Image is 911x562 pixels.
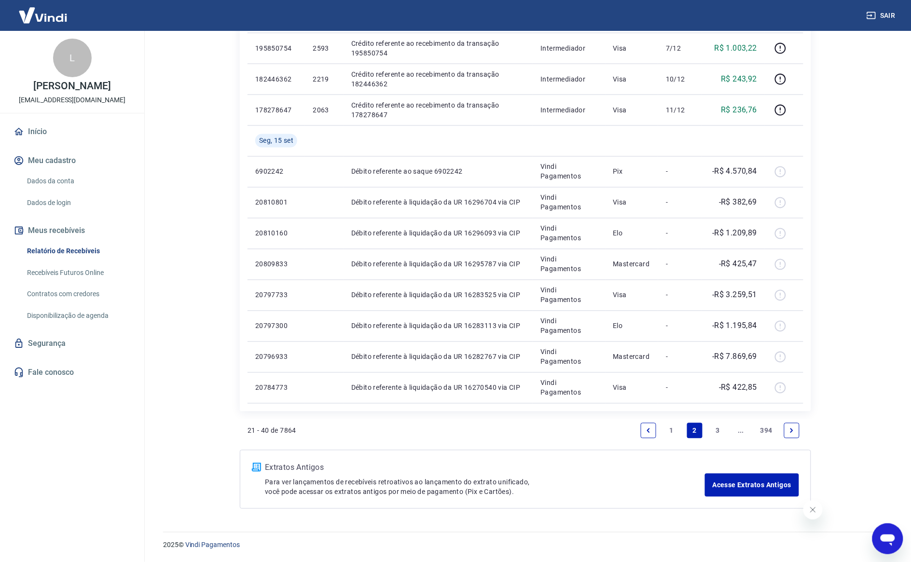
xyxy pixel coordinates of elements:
[666,198,694,207] p: -
[721,73,758,85] p: R$ 243,92
[637,419,803,442] ul: Pagination
[255,321,297,331] p: 20797300
[23,306,133,326] a: Disponibilização de agenda
[255,167,297,177] p: 6902242
[540,316,597,336] p: Vindi Pagamentos
[23,284,133,304] a: Contratos com credores
[313,43,335,53] p: 2593
[613,383,651,393] p: Visa
[641,423,656,439] a: Previous page
[712,166,757,178] p: -R$ 4.570,84
[252,463,261,472] img: ícone
[255,290,297,300] p: 20797733
[23,241,133,261] a: Relatório de Recebíveis
[248,426,296,436] p: 21 - 40 de 7864
[613,198,651,207] p: Visa
[712,351,757,363] p: -R$ 7.869,69
[255,105,297,115] p: 178278647
[351,69,525,89] p: Crédito referente ao recebimento da transação 182446362
[613,105,651,115] p: Visa
[259,136,293,146] span: Seg, 15 set
[872,523,903,554] iframe: Botão para abrir a janela de mensagens
[865,7,899,25] button: Sair
[540,162,597,181] p: Vindi Pagamentos
[19,95,125,105] p: [EMAIL_ADDRESS][DOMAIN_NAME]
[540,224,597,243] p: Vindi Pagamentos
[710,423,726,439] a: Page 3
[23,171,133,191] a: Dados da conta
[351,352,525,362] p: Débito referente à liquidação da UR 16282767 via CIP
[255,260,297,269] p: 20809833
[666,167,694,177] p: -
[733,423,749,439] a: Jump forward
[540,105,597,115] p: Intermediador
[351,229,525,238] p: Débito referente à liquidação da UR 16296093 via CIP
[666,74,694,84] p: 10/12
[255,383,297,393] p: 20784773
[613,74,651,84] p: Visa
[255,198,297,207] p: 20810801
[712,289,757,301] p: -R$ 3.259,51
[666,260,694,269] p: -
[265,478,705,497] p: Para ver lançamentos de recebíveis retroativos ao lançamento do extrato unificado, você pode aces...
[163,540,888,550] p: 2025 ©
[351,167,525,177] p: Débito referente ao saque 6902242
[33,81,110,91] p: [PERSON_NAME]
[265,462,705,474] p: Extratos Antigos
[666,352,694,362] p: -
[705,474,799,497] a: Acesse Extratos Antigos
[664,423,679,439] a: Page 1
[12,121,133,142] a: Início
[351,100,525,120] p: Crédito referente ao recebimento da transação 178278647
[23,263,133,283] a: Recebíveis Futuros Online
[666,290,694,300] p: -
[12,220,133,241] button: Meus recebíveis
[666,43,694,53] p: 7/12
[712,228,757,239] p: -R$ 1.209,89
[715,42,757,54] p: R$ 1.003,22
[185,541,240,549] a: Vindi Pagamentos
[666,229,694,238] p: -
[666,105,694,115] p: 11/12
[613,352,651,362] p: Mastercard
[351,290,525,300] p: Débito referente à liquidação da UR 16283525 via CIP
[6,7,81,14] span: Olá! Precisa de ajuda?
[540,193,597,212] p: Vindi Pagamentos
[12,362,133,383] a: Fale conosco
[803,500,823,520] iframe: Fechar mensagem
[666,383,694,393] p: -
[666,321,694,331] p: -
[351,321,525,331] p: Débito referente à liquidação da UR 16283113 via CIP
[540,255,597,274] p: Vindi Pagamentos
[719,197,757,208] p: -R$ 382,69
[540,74,597,84] p: Intermediador
[255,43,297,53] p: 195850754
[719,382,757,394] p: -R$ 422,85
[784,423,800,439] a: Next page
[712,320,757,332] p: -R$ 1.195,84
[613,321,651,331] p: Elo
[12,0,74,30] img: Vindi
[540,286,597,305] p: Vindi Pagamentos
[687,423,703,439] a: Page 2 is your current page
[613,260,651,269] p: Mastercard
[721,104,758,116] p: R$ 236,76
[23,193,133,213] a: Dados de login
[540,43,597,53] p: Intermediador
[12,150,133,171] button: Meu cadastro
[313,74,335,84] p: 2219
[313,105,335,115] p: 2063
[757,423,776,439] a: Page 394
[12,333,133,354] a: Segurança
[613,43,651,53] p: Visa
[351,198,525,207] p: Débito referente à liquidação da UR 16296704 via CIP
[613,167,651,177] p: Pix
[351,383,525,393] p: Débito referente à liquidação da UR 16270540 via CIP
[255,229,297,238] p: 20810160
[540,347,597,367] p: Vindi Pagamentos
[613,229,651,238] p: Elo
[613,290,651,300] p: Visa
[351,260,525,269] p: Débito referente à liquidação da UR 16295787 via CIP
[351,39,525,58] p: Crédito referente ao recebimento da transação 195850754
[255,74,297,84] p: 182446362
